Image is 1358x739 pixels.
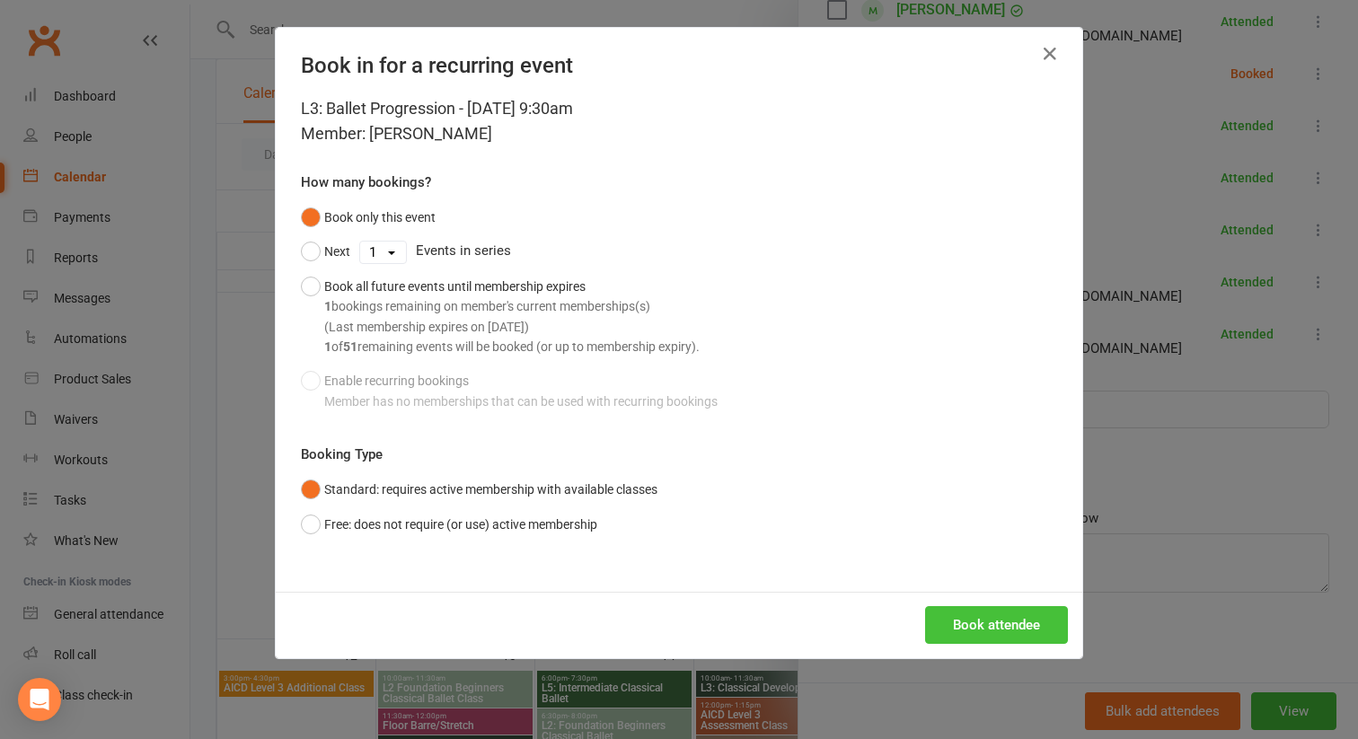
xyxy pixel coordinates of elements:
h4: Book in for a recurring event [301,53,1057,78]
div: Events in series [301,234,1057,268]
button: Close [1036,40,1064,68]
button: Free: does not require (or use) active membership [301,507,597,541]
strong: 1 [324,299,331,313]
div: Book all future events until membership expires [324,277,700,357]
strong: 51 [343,339,357,354]
button: Book attendee [925,606,1068,644]
div: bookings remaining on member's current memberships(s) (Last membership expires on [DATE]) of rema... [324,296,700,356]
button: Book only this event [301,200,436,234]
div: Open Intercom Messenger [18,678,61,721]
div: L3: Ballet Progression - [DATE] 9:30am Member: [PERSON_NAME] [301,96,1057,146]
label: How many bookings? [301,172,431,193]
button: Standard: requires active membership with available classes [301,472,657,506]
button: Book all future events until membership expires1bookings remaining on member's current membership... [301,269,700,365]
label: Booking Type [301,444,383,465]
button: Next [301,234,350,268]
strong: 1 [324,339,331,354]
